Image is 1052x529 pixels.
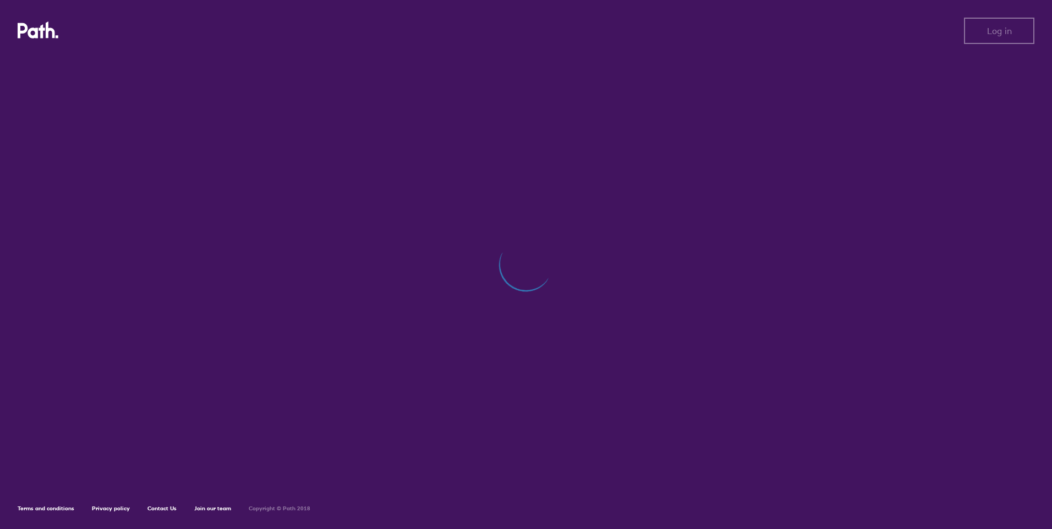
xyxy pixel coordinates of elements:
h6: Copyright © Path 2018 [249,505,310,512]
a: Join our team [194,505,231,512]
a: Privacy policy [92,505,130,512]
a: Contact Us [147,505,177,512]
span: Log in [987,26,1012,36]
a: Terms and conditions [18,505,74,512]
button: Log in [964,18,1034,44]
